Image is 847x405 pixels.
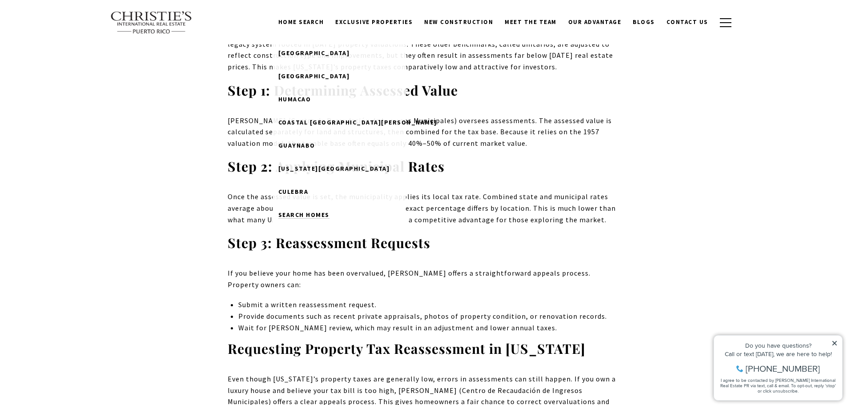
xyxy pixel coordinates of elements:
a: Home Search [273,14,330,31]
a: Puerto Rico West Coast [273,157,406,180]
span: Culebra [278,188,309,196]
a: search [273,203,406,226]
p: [PERSON_NAME] (Centro de Recaudación de Ingresos Municipales) oversees assessments. The assessed ... [228,115,620,149]
div: Do you have questions? [9,20,128,26]
span: Contact Us [666,18,708,26]
strong: Requesting Property Tax Reassessment in [US_STATE] [228,340,586,357]
span: Coastal [GEOGRAPHIC_DATA][PERSON_NAME] [278,118,437,126]
a: Exclusive Properties [329,14,418,31]
a: Dorado Beach [273,41,406,64]
a: Our Advantage [562,14,627,31]
a: New Construction [418,14,499,31]
p: Wait for [PERSON_NAME] review, which may result in an adjustment and lower annual taxes. [238,322,619,334]
p: If you believe your home has been overvalued, [PERSON_NAME] offers a straightforward appeals proc... [228,268,620,290]
a: Blogs [627,14,661,31]
div: Call or text [DATE], we are here to help! [9,28,128,35]
p: Once the assessed value is set, the municipality applies its local tax rate. Combined state and m... [228,191,620,225]
strong: Step 3: Reassessment Requests [228,234,430,252]
span: [GEOGRAPHIC_DATA] [278,49,350,57]
span: I agree to be contacted by [PERSON_NAME] International Real Estate PR via text, call & email. To ... [11,55,127,72]
a: Coastal San Juan [273,111,406,134]
a: Contact Us [661,14,714,31]
p: Submit a written reassessment request. [238,299,619,311]
a: Humacao [273,88,406,111]
span: Our Advantage [568,18,622,26]
span: Blogs [633,18,655,26]
span: Exclusive Properties [335,18,413,26]
strong: Step 2: Applying Municipal Rates [228,157,445,175]
strong: Step 1: Determining Assessed Value [228,81,458,99]
a: Culebra [273,180,406,203]
a: Meet the Team [499,14,562,31]
span: [GEOGRAPHIC_DATA] [278,72,350,80]
span: [US_STATE][GEOGRAPHIC_DATA] [278,164,390,172]
span: Humacao [278,95,311,103]
img: Christie's International Real Estate text transparent background [110,11,193,34]
a: Rio Grande [273,64,406,88]
p: Provide documents such as recent private appraisals, photos of property condition, or renovation ... [238,311,619,322]
button: button [714,10,737,36]
a: Guaynabo [273,134,406,157]
span: Search Homes [278,211,329,219]
span: New Construction [424,18,493,26]
span: [PHONE_NUMBER] [36,42,111,51]
span: Guaynabo [278,141,315,149]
